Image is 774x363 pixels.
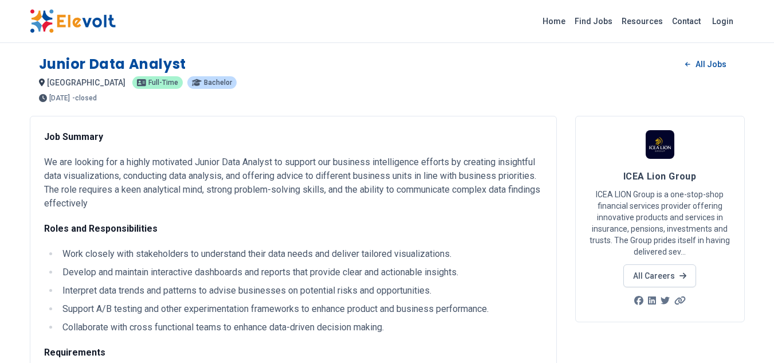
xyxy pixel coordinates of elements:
[623,171,697,182] span: ICEA Lion Group
[617,12,667,30] a: Resources
[590,189,730,257] p: ICEA LION Group is a one-stop-shop financial services provider offering innovative products and s...
[44,223,158,234] strong: Roles and Responsibilities
[72,95,97,102] p: - closed
[705,10,740,33] a: Login
[30,9,116,33] img: Elevolt
[59,284,543,298] li: Interpret data trends and patterns to advise businesses on potential risks and opportunities.
[667,12,705,30] a: Contact
[204,79,232,86] span: Bachelor
[49,95,70,102] span: [DATE]
[59,247,543,261] li: Work closely with stakeholders to understand their data needs and deliver tailored visualizations.
[676,56,735,73] a: All Jobs
[39,55,186,73] h1: Junior Data Analyst
[47,78,125,87] span: [GEOGRAPHIC_DATA]
[59,266,543,279] li: Develop and maintain interactive dashboards and reports that provide clear and actionable insights.
[623,264,696,287] a: All Careers
[44,131,103,142] strong: Job Summary
[148,79,178,86] span: Full-time
[646,130,674,159] img: ICEA Lion Group
[570,12,617,30] a: Find Jobs
[44,347,105,358] strong: Requirements
[59,302,543,316] li: Support A/B testing and other experimentation frameworks to enhance product and business performa...
[538,12,570,30] a: Home
[44,155,543,210] p: We are looking for a highly motivated Junior Data Analyst to support our business intelligence ef...
[59,321,543,334] li: Collaborate with cross functional teams to enhance data-driven decision making.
